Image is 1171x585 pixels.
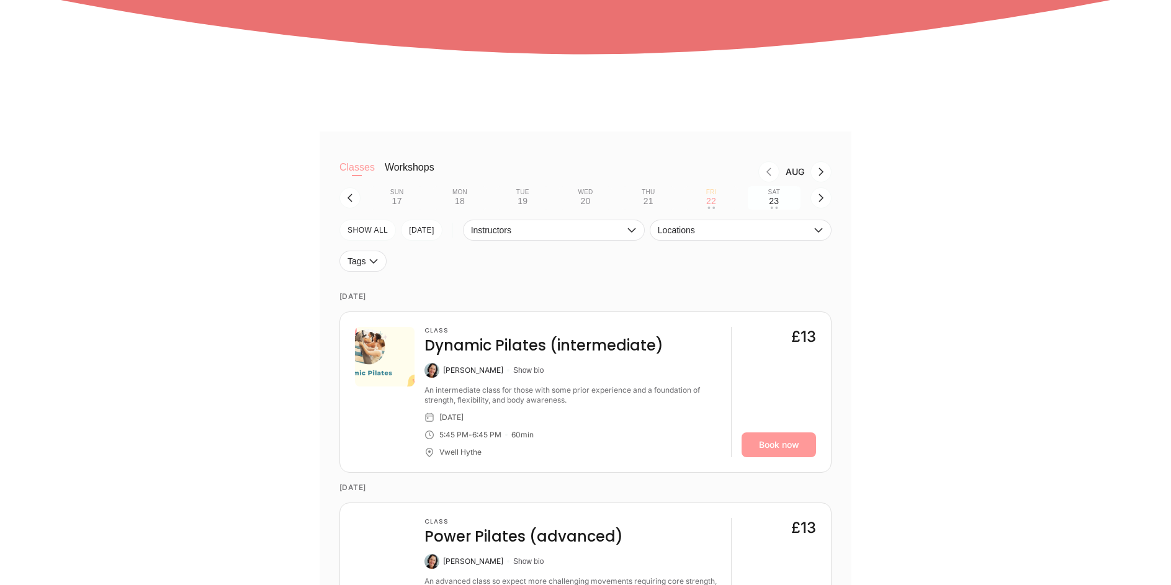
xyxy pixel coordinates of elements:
span: Tags [348,256,366,266]
div: 5:45 PM [439,430,469,440]
div: 20 [580,196,590,206]
span: Locations [658,225,811,235]
h3: Class [424,327,663,334]
div: £13 [791,327,816,347]
div: [PERSON_NAME] [443,556,503,566]
button: Locations [650,220,832,241]
button: SHOW All [339,220,396,241]
button: Workshops [385,161,434,186]
div: 22 [706,196,716,206]
time: [DATE] [339,473,832,502]
div: Month Aug [779,167,810,177]
div: Vwell Hythe [439,447,482,457]
div: • • [770,207,778,209]
a: Book now [742,432,816,457]
button: Previous month, Jul [758,161,779,182]
div: Wed [578,189,593,196]
div: - [469,430,472,440]
div: 18 [455,196,465,206]
div: 17 [392,196,402,206]
button: Next month, Sep [810,161,832,182]
nav: Month switch [454,161,832,182]
img: de308265-3e9d-4747-ba2f-d825c0cdbde0.png [355,518,415,578]
button: Show bio [513,365,544,375]
img: ae0a0597-cc0d-4c1f-b89b-51775b502e7a.png [355,327,415,386]
div: [PERSON_NAME] [443,365,503,375]
div: 6:45 PM [472,430,501,440]
div: 19 [518,196,527,206]
h4: Dynamic Pilates (intermediate) [424,336,663,355]
span: Instructors [471,225,624,235]
img: Laura Berduig [424,363,439,378]
div: 60 min [511,430,534,440]
button: [DATE] [401,220,442,241]
img: Laura Berduig [424,554,439,569]
div: Thu [642,189,655,196]
div: £13 [791,518,816,538]
div: Mon [452,189,467,196]
time: [DATE] [339,282,832,311]
button: Show bio [513,556,544,566]
div: An intermediate class for those with some prior experience and a foundation of strength, flexibil... [424,385,721,405]
div: 21 [644,196,653,206]
div: 23 [769,196,779,206]
div: Fri [706,189,717,196]
button: Classes [339,161,375,186]
div: Tue [516,189,529,196]
button: Instructors [463,220,645,241]
h4: Power Pilates (advanced) [424,527,623,547]
div: • • [707,207,715,209]
div: Sun [390,189,404,196]
div: Sat [768,189,780,196]
div: [DATE] [439,413,464,422]
h3: Class [424,518,623,525]
button: Tags [339,251,387,272]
